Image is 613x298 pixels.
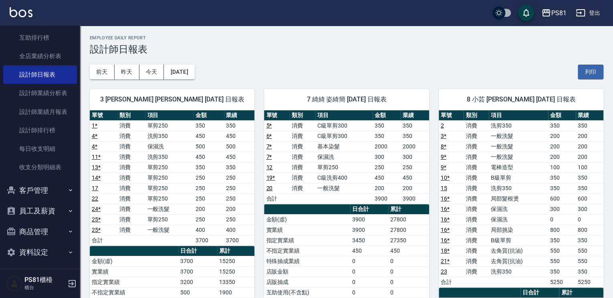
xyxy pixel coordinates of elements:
[576,141,603,152] td: 200
[388,225,429,235] td: 27800
[217,287,254,298] td: 1900
[489,204,548,214] td: 保濕洗
[90,110,254,246] table: a dense table
[350,214,388,225] td: 3900
[90,110,117,121] th: 單號
[290,120,315,131] td: 消費
[489,225,548,235] td: 局部挑染
[464,183,489,193] td: 消費
[115,65,139,79] button: 昨天
[264,256,350,266] td: 特殊抽成業績
[350,245,388,256] td: 450
[117,183,145,193] td: 消費
[489,235,548,245] td: B級單剪
[194,204,224,214] td: 200
[489,152,548,162] td: 一般洗髮
[3,84,77,102] a: 設計師業績分析表
[224,193,254,204] td: 250
[350,256,388,266] td: 0
[3,65,77,84] a: 設計師日報表
[178,246,217,256] th: 日合計
[117,193,145,204] td: 消費
[388,287,429,298] td: 0
[164,65,194,79] button: [DATE]
[92,185,98,191] a: 17
[439,277,464,287] td: 合計
[224,141,254,152] td: 500
[548,256,576,266] td: 550
[194,141,224,152] td: 500
[464,256,489,266] td: 消費
[3,28,77,47] a: 互助排行榜
[388,235,429,245] td: 27350
[194,172,224,183] td: 250
[90,44,603,55] h3: 設計師日報表
[548,131,576,141] td: 200
[464,152,489,162] td: 消費
[264,214,350,225] td: 金額(虛)
[145,193,193,204] td: 單剪250
[576,245,603,256] td: 550
[264,225,350,235] td: 實業績
[264,245,350,256] td: 不指定實業績
[117,131,145,141] td: 消費
[315,141,373,152] td: 基本染髮
[441,122,444,129] a: 2
[117,152,145,162] td: 消費
[401,131,429,141] td: 350
[264,193,290,204] td: 合計
[464,245,489,256] td: 消費
[178,287,217,298] td: 500
[350,277,388,287] td: 0
[548,120,576,131] td: 350
[264,110,290,121] th: 單號
[290,152,315,162] td: 消費
[373,172,401,183] td: 450
[10,7,32,17] img: Logo
[576,110,603,121] th: 業績
[401,141,429,152] td: 2000
[388,245,429,256] td: 450
[224,204,254,214] td: 200
[576,193,603,204] td: 600
[518,5,534,21] button: save
[145,131,193,141] td: 洗剪350
[464,110,489,121] th: 類別
[548,277,576,287] td: 5250
[3,121,77,140] a: 設計師排行榜
[3,140,77,158] a: 每日收支明細
[3,158,77,176] a: 收支分類明細表
[194,214,224,225] td: 250
[464,204,489,214] td: 消費
[3,103,77,121] a: 設計師業績月報表
[576,120,603,131] td: 350
[264,235,350,245] td: 指定實業績
[194,193,224,204] td: 250
[576,183,603,193] td: 350
[194,162,224,172] td: 350
[266,164,272,170] a: 12
[489,172,548,183] td: B級單剪
[224,183,254,193] td: 250
[548,214,576,225] td: 0
[224,131,254,141] td: 450
[290,162,315,172] td: 消費
[224,235,254,245] td: 3700
[90,277,178,287] td: 指定實業績
[464,214,489,225] td: 消費
[441,268,447,275] a: 23
[145,141,193,152] td: 保濕洗
[551,8,566,18] div: PS81
[578,65,603,79] button: 列印
[401,110,429,121] th: 業績
[24,284,65,291] p: 櫃台
[489,245,548,256] td: 去角質(抗油)
[464,131,489,141] td: 消費
[576,162,603,172] td: 100
[373,193,401,204] td: 3900
[576,266,603,277] td: 350
[145,172,193,183] td: 單剪250
[264,266,350,277] td: 店販金額
[441,185,447,191] a: 15
[178,266,217,277] td: 3700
